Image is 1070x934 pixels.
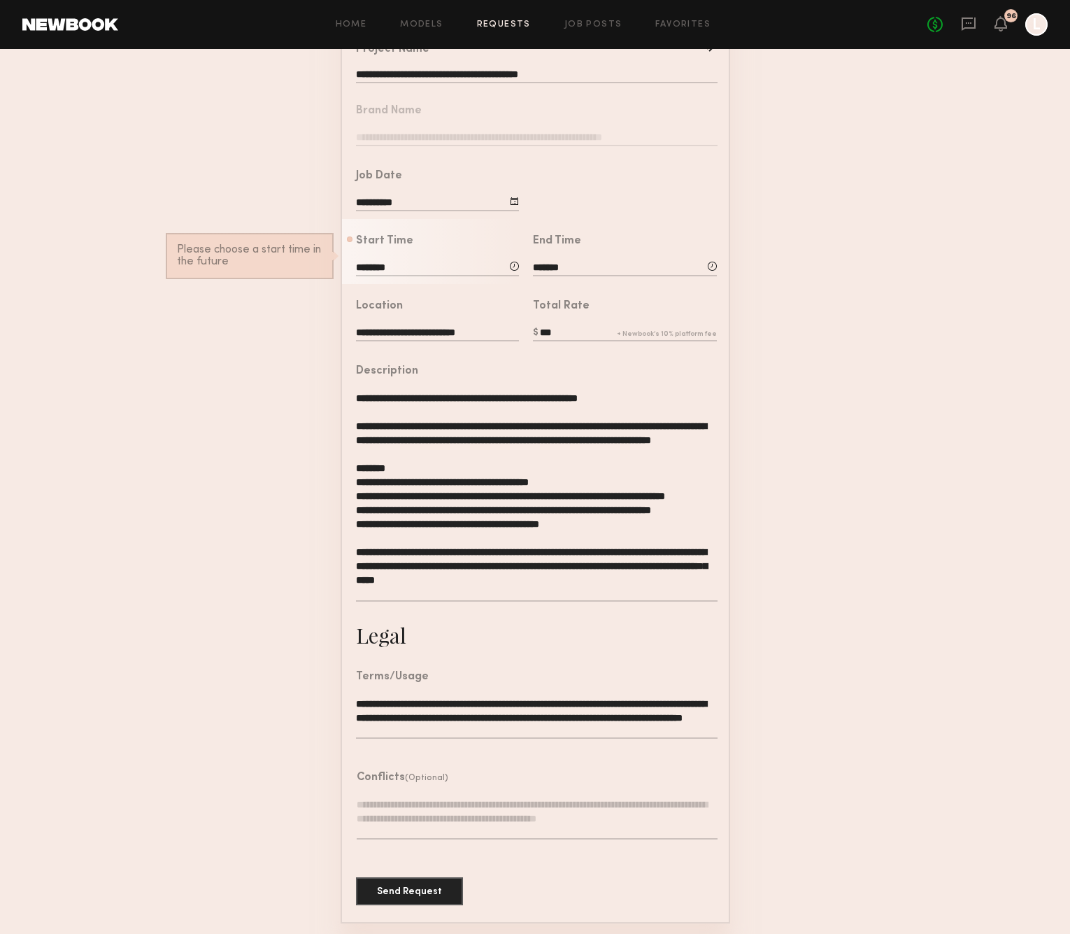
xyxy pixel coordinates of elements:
[477,20,531,29] a: Requests
[1025,13,1048,36] a: L
[533,236,581,247] div: End Time
[400,20,443,29] a: Models
[405,774,448,782] span: (Optional)
[177,244,322,268] div: Please choose a start time in the future
[356,672,429,683] div: Terms/Usage
[655,20,711,29] a: Favorites
[533,301,590,312] div: Total Rate
[564,20,622,29] a: Job Posts
[356,366,418,377] div: Description
[356,301,403,312] div: Location
[356,44,429,55] div: Project Name
[356,877,463,905] button: Send Request
[336,20,367,29] a: Home
[357,772,448,784] header: Conflicts
[356,171,402,182] div: Job Date
[356,621,406,649] div: Legal
[356,236,413,247] div: Start Time
[1006,13,1016,20] div: 96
